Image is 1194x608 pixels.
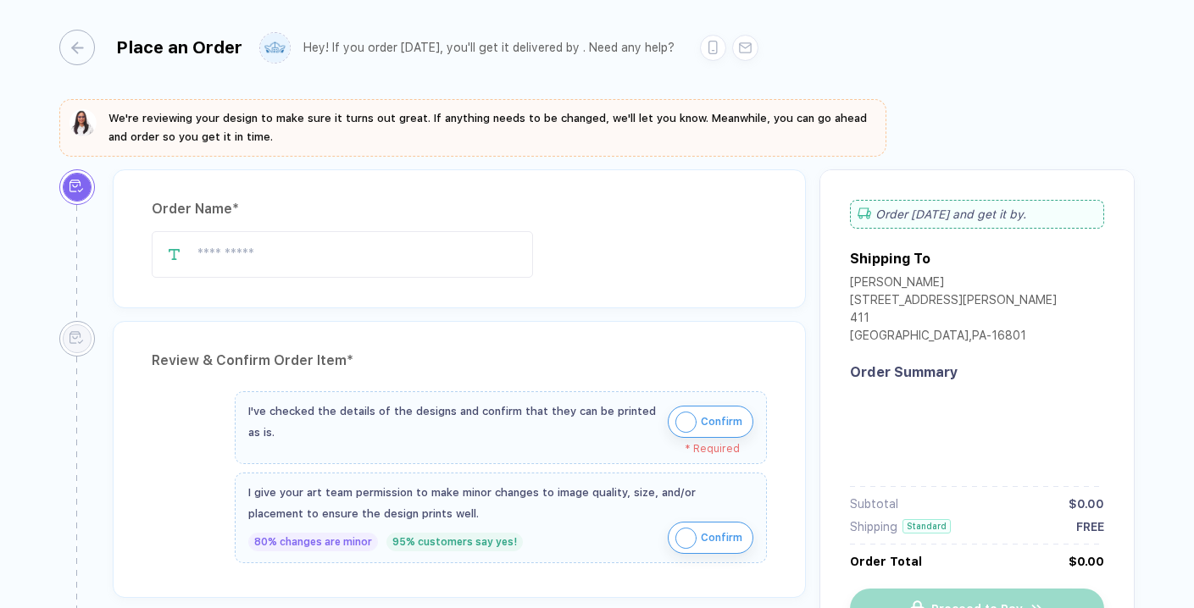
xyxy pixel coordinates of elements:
button: iconConfirm [668,406,753,438]
div: $0.00 [1069,497,1104,511]
div: 411 [850,311,1057,329]
img: icon [675,412,697,433]
span: Confirm [701,408,742,435]
button: We're reviewing your design to make sure it turns out great. If anything needs to be changed, we'... [69,109,876,146]
img: user profile [260,33,290,63]
div: [GEOGRAPHIC_DATA] , PA - 16801 [850,329,1057,346]
div: $0.00 [1069,555,1104,568]
div: Order Summary [850,364,1104,380]
div: [STREET_ADDRESS][PERSON_NAME] [850,293,1057,311]
div: Review & Confirm Order Item [152,347,767,374]
div: FREE [1076,520,1104,533]
div: 80% changes are minor [248,533,378,551]
div: I've checked the details of the designs and confirm that they can be printed as is. [248,401,659,443]
div: * Required [248,443,740,455]
div: Order [DATE] and get it by . [850,200,1104,229]
div: Order Name [152,196,767,223]
div: Shipping To [850,251,930,267]
img: icon [675,528,697,549]
span: Confirm [701,524,742,551]
div: Order Total [850,555,922,568]
div: Place an Order [116,37,242,58]
div: Shipping [850,520,897,533]
div: [PERSON_NAME] [850,275,1057,293]
div: Subtotal [850,497,898,511]
span: We're reviewing your design to make sure it turns out great. If anything needs to be changed, we'... [108,112,867,143]
button: iconConfirm [668,522,753,554]
div: 95% customers say yes! [386,533,523,551]
img: sophie [69,109,97,136]
div: I give your art team permission to make minor changes to image quality, size, and/or placement to... [248,482,753,524]
div: Hey! If you order [DATE], you'll get it delivered by . Need any help? [303,41,675,55]
div: Standard [902,519,951,533]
